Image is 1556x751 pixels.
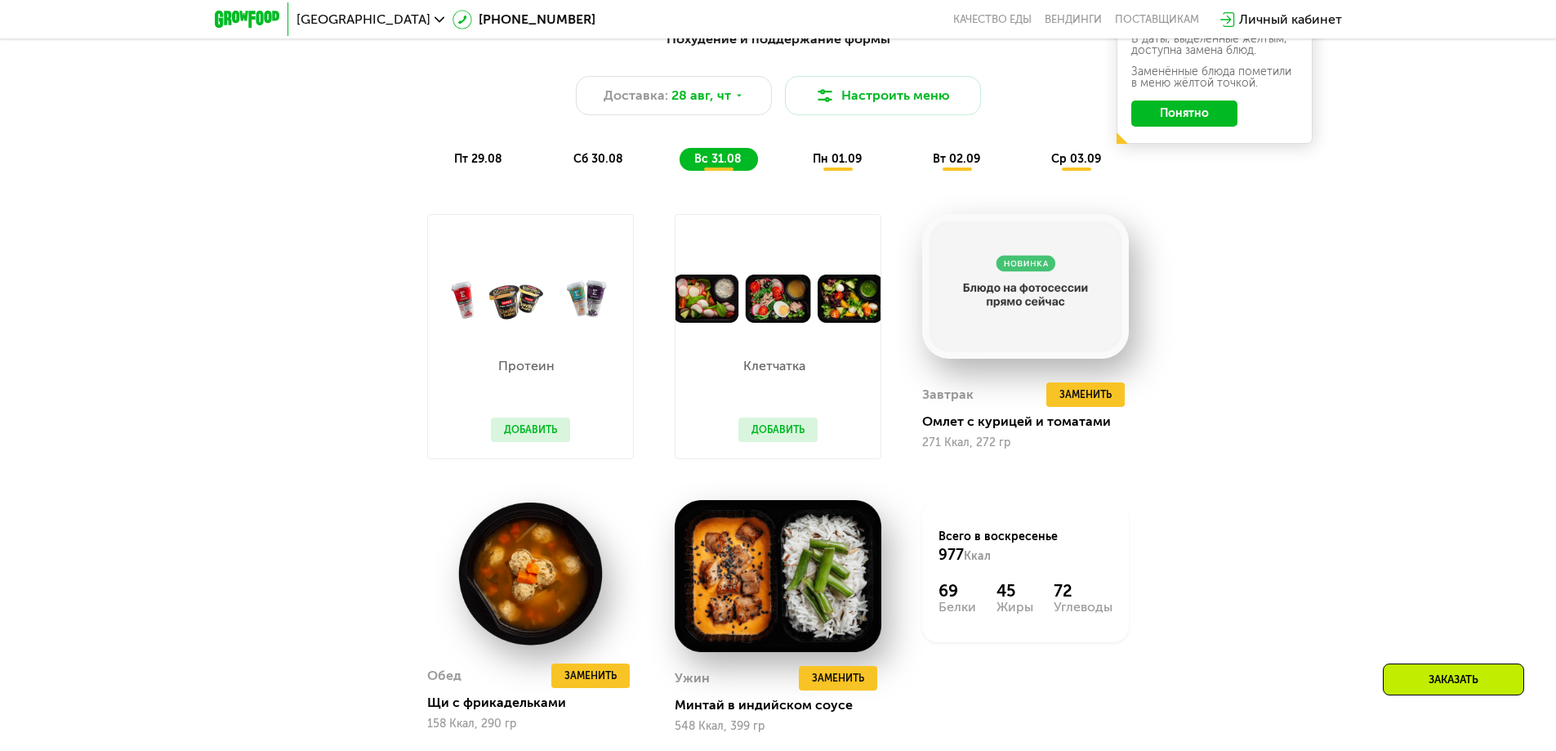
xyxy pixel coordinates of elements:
[939,601,976,614] div: Белки
[675,720,881,733] div: 548 Ккал, 399 гр
[812,670,864,686] span: Заменить
[813,152,862,166] span: пн 01.09
[933,152,980,166] span: вт 02.09
[1383,664,1524,695] div: Заказать
[996,601,1033,614] div: Жиры
[1051,152,1101,166] span: ср 03.09
[1045,13,1102,26] a: Вендинги
[671,86,731,105] span: 28 авг, чт
[939,581,976,601] div: 69
[694,152,742,166] span: вс 31.08
[1054,601,1112,614] div: Углеводы
[1046,382,1125,407] button: Заменить
[564,668,617,684] span: Заменить
[922,382,974,407] div: Завтрак
[1131,101,1237,127] button: Понятно
[604,86,668,105] span: Доставка:
[1131,66,1298,89] div: Заменённые блюда пометили в меню жёлтой точкой.
[1115,13,1199,26] div: поставщикам
[785,76,981,115] button: Настроить меню
[675,697,894,713] div: Минтай в индийском соусе
[573,152,623,166] span: сб 30.08
[738,418,818,442] button: Добавить
[295,29,1262,50] div: Похудение и поддержание формы
[922,436,1129,449] div: 271 Ккал, 272 гр
[491,418,570,442] button: Добавить
[738,360,809,373] p: Клетчатка
[1054,581,1112,601] div: 72
[799,666,877,691] button: Заменить
[675,666,710,691] div: Ужин
[1239,10,1342,29] div: Личный кабинет
[427,695,647,711] div: Щи с фрикадельками
[453,10,595,29] a: [PHONE_NUMBER]
[939,546,964,564] span: 977
[964,549,991,563] span: Ккал
[1131,34,1298,56] div: В даты, выделенные желтым, доступна замена блюд.
[427,664,461,688] div: Обед
[296,13,430,26] span: [GEOGRAPHIC_DATA]
[491,360,562,373] p: Протеин
[939,529,1112,565] div: Всего в воскресенье
[996,581,1033,601] div: 45
[1059,387,1112,403] span: Заменить
[454,152,502,166] span: пт 29.08
[551,664,630,688] button: Заменить
[427,717,634,731] div: 158 Ккал, 290 гр
[922,413,1142,430] div: Омлет с курицей и томатами
[953,13,1032,26] a: Качество еды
